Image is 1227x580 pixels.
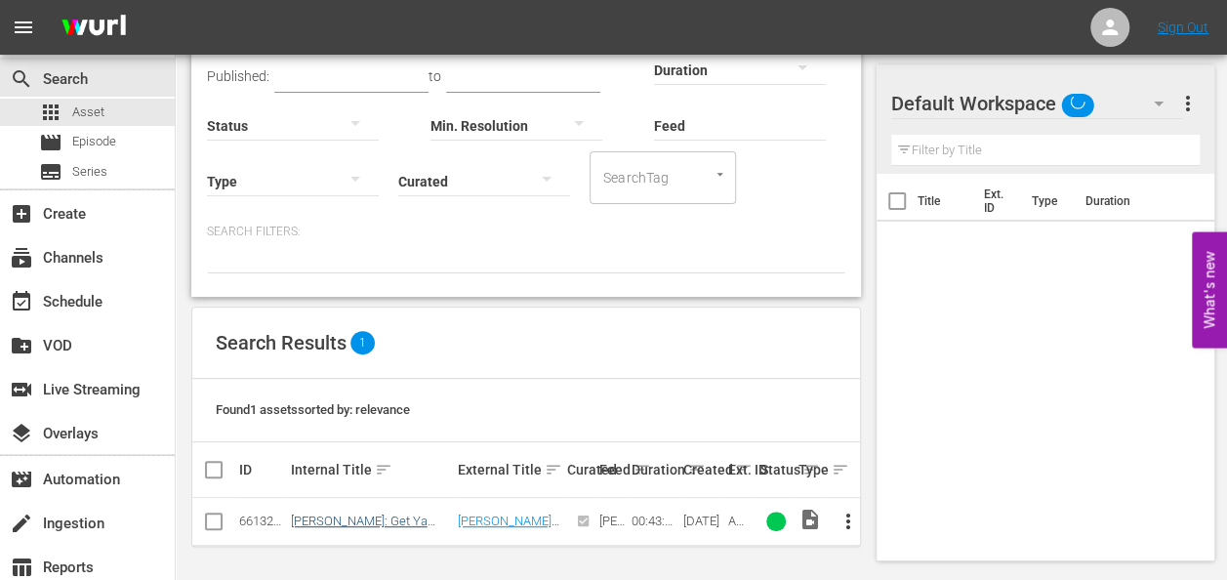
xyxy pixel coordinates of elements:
[1192,232,1227,349] button: Open Feedback Widget
[10,556,33,579] span: Reports
[759,458,793,481] div: Status
[72,162,107,182] span: Series
[429,68,441,84] span: to
[1176,80,1200,127] button: more_vert
[1158,20,1208,35] a: Sign Out
[207,68,269,84] span: Published:
[798,508,822,531] span: Video
[836,510,859,533] span: more_vert
[72,103,104,122] span: Asset
[207,224,845,240] p: Search Filters:
[39,160,62,184] span: subtitles
[599,458,626,481] div: Feed
[10,290,33,313] span: Schedule
[216,331,347,354] span: Search Results
[39,101,62,124] span: Asset
[47,5,141,51] img: ans4CAIJ8jUAAAAAAAAAAAAAAAAAAAAAAAAgQb4GAAAAAAAAAAAAAAAAAAAAAAAAJMjXAAAAAAAAAAAAAAAAAAAAAAAAgAT5G...
[458,458,561,481] div: External Title
[10,67,33,91] span: Search
[10,422,33,445] span: Overlays
[375,461,392,478] span: sort
[798,458,818,481] div: Type
[10,378,33,401] span: Live Streaming
[891,76,1182,131] div: Default Workspace
[350,331,375,354] span: 1
[632,514,677,528] div: 00:43:16.594
[239,514,285,528] div: 66132821
[545,461,562,478] span: sort
[1074,174,1191,228] th: Duration
[682,458,721,481] div: Created
[824,498,871,545] button: more_vert
[711,165,729,184] button: Open
[239,462,285,477] div: ID
[10,512,33,535] span: Ingestion
[632,458,677,481] div: Duration
[10,246,33,269] span: Channels
[39,131,62,154] span: movie
[12,16,35,39] span: menu
[216,402,410,417] span: Found 1 assets sorted by: relevance
[291,458,452,481] div: Internal Title
[10,202,33,226] span: Create
[972,174,1020,228] th: Ext. ID
[1020,174,1074,228] th: Type
[291,514,435,558] a: [PERSON_NAME]: Get Ya Life! 101: The Journey Begins
[918,174,972,228] th: Title
[10,468,33,491] span: Automation
[10,334,33,357] span: VOD
[728,462,755,477] div: Ext. ID
[567,462,593,477] div: Curated
[1176,92,1200,115] span: more_vert
[72,132,116,151] span: Episode
[682,514,721,528] div: [DATE]
[458,514,559,572] a: [PERSON_NAME]: Get Ya Life! 101: The Journey Begins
